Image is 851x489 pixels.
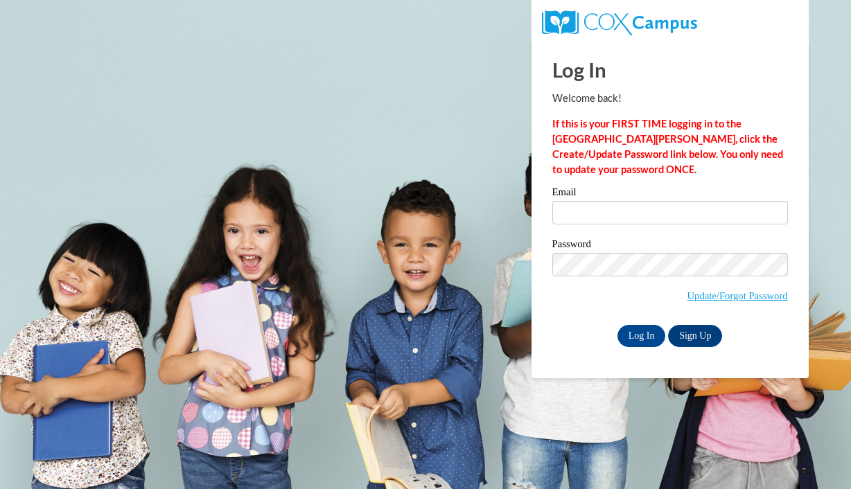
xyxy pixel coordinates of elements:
[552,187,788,201] label: Email
[552,239,788,253] label: Password
[552,118,783,175] strong: If this is your FIRST TIME logging in to the [GEOGRAPHIC_DATA][PERSON_NAME], click the Create/Upd...
[687,290,788,301] a: Update/Forgot Password
[668,325,722,347] a: Sign Up
[552,91,788,106] p: Welcome back!
[542,10,697,35] img: COX Campus
[617,325,666,347] input: Log In
[552,55,788,84] h1: Log In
